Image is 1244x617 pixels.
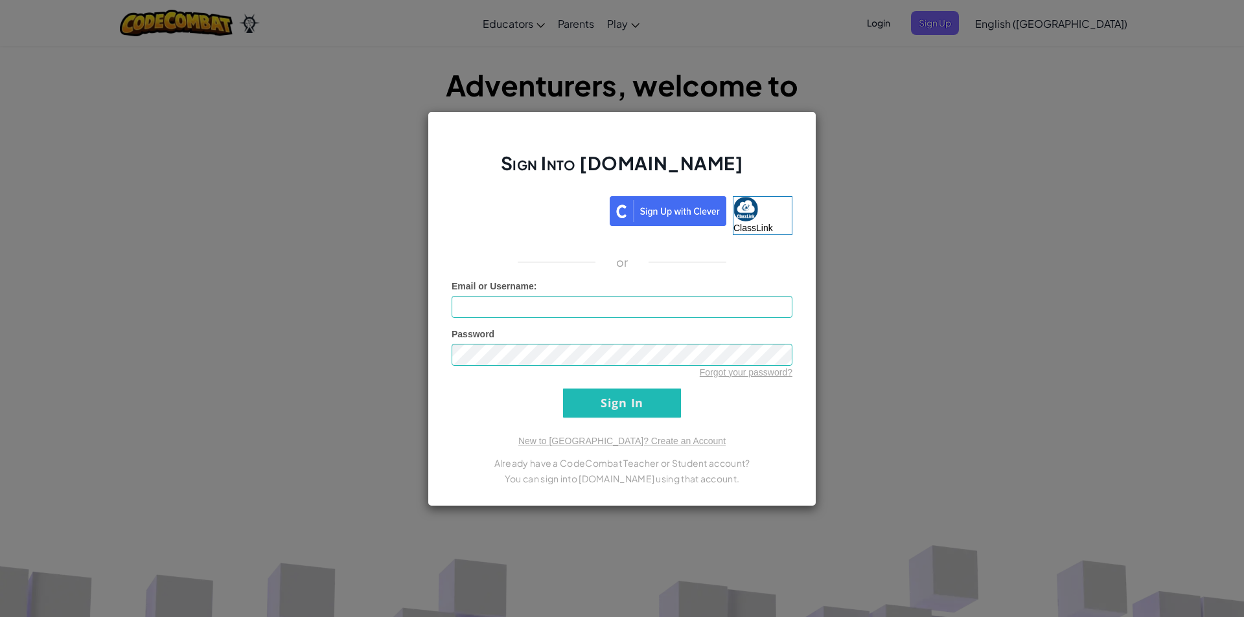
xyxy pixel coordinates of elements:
img: classlink-logo-small.png [733,197,758,221]
span: ClassLink [733,223,773,233]
img: clever_sso_button@2x.png [610,196,726,226]
iframe: Sign in with Google Button [445,195,610,223]
p: You can sign into [DOMAIN_NAME] using that account. [452,471,792,486]
h2: Sign Into [DOMAIN_NAME] [452,151,792,188]
label: : [452,280,537,293]
p: or [616,254,628,270]
span: Email or Username [452,281,534,291]
p: Already have a CodeCombat Teacher or Student account? [452,455,792,471]
input: Sign In [563,388,681,418]
a: Forgot your password? [700,367,792,377]
span: Password [452,329,494,339]
a: New to [GEOGRAPHIC_DATA]? Create an Account [518,436,726,446]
